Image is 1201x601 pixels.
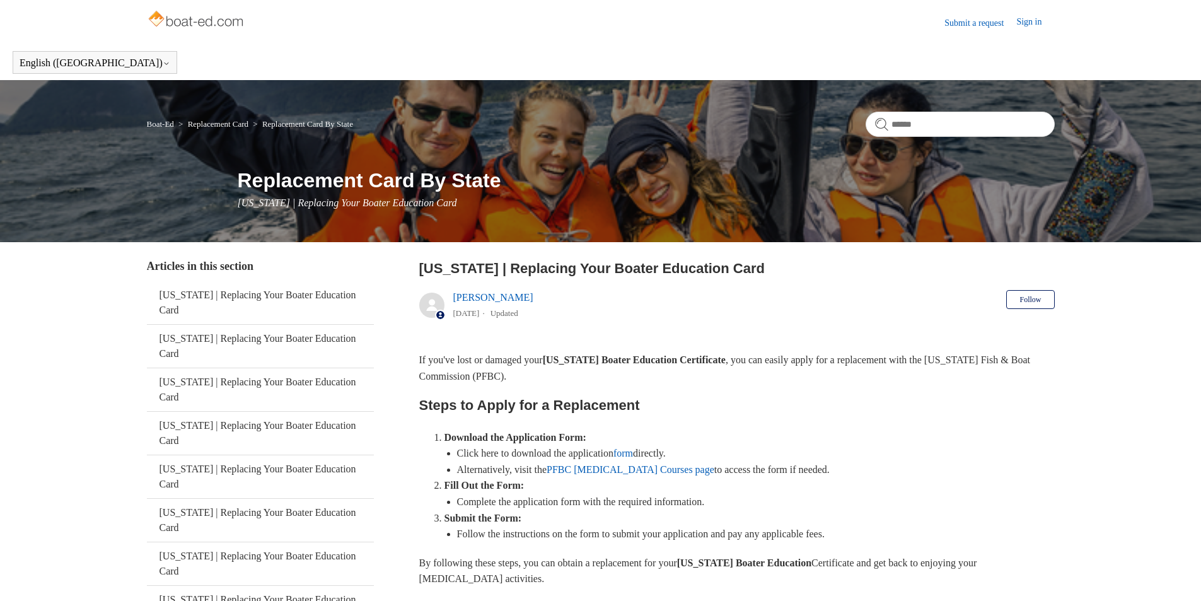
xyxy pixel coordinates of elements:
[547,464,714,475] a: PFBC [MEDICAL_DATA] Courses page
[1016,15,1054,30] a: Sign in
[419,394,1055,416] h2: Steps to Apply for a Replacement
[238,197,457,208] span: [US_STATE] | Replacing Your Boater Education Card
[147,281,374,324] a: [US_STATE] | Replacing Your Boater Education Card
[944,16,1016,30] a: Submit a request
[147,412,374,455] a: [US_STATE] | Replacing Your Boater Education Card
[419,555,1055,587] p: By following these steps, you can obtain a replacement for your Certificate and get back to enjoy...
[444,480,525,491] strong: Fill Out the Form:
[453,292,533,303] a: [PERSON_NAME]
[490,308,518,318] li: Updated
[677,557,811,568] strong: [US_STATE] Boater Education
[188,119,248,129] a: Replacement Card
[457,445,1055,462] li: Click here to download the application directly.
[238,165,1055,195] h1: Replacement Card By State
[147,119,177,129] li: Boat-Ed
[147,455,374,498] a: [US_STATE] | Replacing Your Boater Education Card
[262,119,353,129] a: Replacement Card By State
[457,462,1055,478] li: Alternatively, visit the to access the form if needed.
[419,352,1055,384] p: If you've lost or damaged your , you can easily apply for a replacement with the [US_STATE] Fish ...
[147,119,174,129] a: Boat-Ed
[457,494,1055,510] li: Complete the application form with the required information.
[444,513,522,523] strong: Submit the Form:
[543,354,726,365] strong: [US_STATE] Boater Education Certificate
[147,325,374,368] a: [US_STATE] | Replacing Your Boater Education Card
[866,112,1055,137] input: Search
[20,57,170,69] button: English ([GEOGRAPHIC_DATA])
[147,499,374,542] a: [US_STATE] | Replacing Your Boater Education Card
[176,119,250,129] li: Replacement Card
[457,526,1055,542] li: Follow the instructions on the form to submit your application and pay any applicable fees.
[147,8,247,33] img: Boat-Ed Help Center home page
[250,119,353,129] li: Replacement Card By State
[613,448,633,458] a: form
[453,308,480,318] time: 05/22/2024, 12:06
[147,542,374,585] a: [US_STATE] | Replacing Your Boater Education Card
[147,368,374,411] a: [US_STATE] | Replacing Your Boater Education Card
[419,258,1055,279] h2: Pennsylvania | Replacing Your Boater Education Card
[444,432,586,443] strong: Download the Application Form:
[147,260,253,272] span: Articles in this section
[1006,290,1054,309] button: Follow Article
